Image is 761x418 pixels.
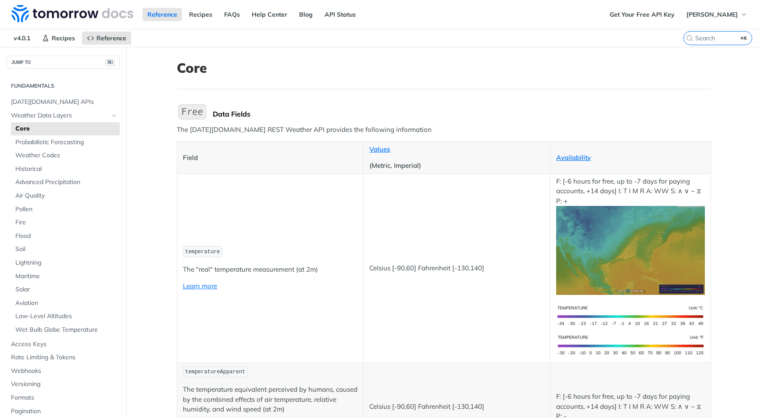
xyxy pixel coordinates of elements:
[143,8,182,21] a: Reference
[682,8,752,21] button: [PERSON_NAME]
[11,297,120,310] a: Aviation
[369,161,544,171] p: (Metric, Imperial)
[7,56,120,69] button: JUMP TO⌘/
[15,165,118,174] span: Historical
[11,230,120,243] a: Flood
[185,369,245,375] span: temperatureApparent
[15,232,118,241] span: Flood
[7,96,120,109] a: [DATE][DOMAIN_NAME] APIs
[11,163,120,176] a: Historical
[294,8,318,21] a: Blog
[11,111,108,120] span: Weather Data Layers
[11,216,120,229] a: Fire
[11,176,120,189] a: Advanced Precipitation
[7,109,120,122] a: Weather Data LayersHide subpages for Weather Data Layers
[11,270,120,283] a: Maritime
[11,149,120,162] a: Weather Codes
[15,138,118,147] span: Probabilistic Forecasting
[739,34,750,43] kbd: ⌘K
[183,385,358,414] p: The temperature equivalent perceived by humans, caused by the combined effects of air temperature...
[177,125,711,135] p: The [DATE][DOMAIN_NAME] REST Weather API provides the following information
[9,32,35,45] span: v4.0.1
[556,153,591,162] a: Availability
[7,391,120,404] a: Formats
[15,178,118,187] span: Advanced Precipitation
[185,249,220,255] span: temperature
[37,32,80,45] a: Recipes
[11,283,120,296] a: Solar
[11,203,120,216] a: Pollen
[177,60,711,76] h1: Core
[7,82,120,90] h2: Fundamentals
[247,8,292,21] a: Help Center
[11,256,120,269] a: Lightning
[11,136,120,149] a: Probabilistic Forecasting
[219,8,245,21] a: FAQs
[11,243,120,256] a: Soil
[15,205,118,214] span: Pollen
[15,272,118,281] span: Maritime
[15,299,118,308] span: Aviation
[52,34,75,42] span: Recipes
[15,218,118,227] span: Fire
[213,110,711,118] div: Data Fields
[183,282,217,290] a: Learn more
[556,177,704,295] p: F: [-6 hours for free, up to -7 days for paying accounts, +14 days] I: T I M R A: WW S: ∧ ∨ ~ ⧖ P: +
[7,405,120,418] a: Pagination
[184,8,217,21] a: Recipes
[15,151,118,160] span: Weather Codes
[15,124,118,133] span: Core
[7,338,120,351] a: Access Keys
[15,326,118,334] span: Wet Bulb Globe Temperature
[11,310,120,323] a: Low-Level Altitudes
[686,35,693,42] svg: Search
[11,393,118,402] span: Formats
[183,153,358,163] p: Field
[11,189,120,202] a: Air Quality
[15,259,118,267] span: Lightning
[556,246,704,254] span: Expand image
[11,5,133,22] img: Tomorrow.io Weather API Docs
[7,378,120,391] a: Versioning
[11,323,120,337] a: Wet Bulb Globe Temperature
[11,380,118,389] span: Versioning
[82,32,131,45] a: Reference
[96,34,126,42] span: Reference
[369,145,390,153] a: Values
[369,263,544,273] p: Celsius [-90,60] Fahrenheit [-130,140]
[7,365,120,378] a: Webhooks
[686,11,738,18] span: [PERSON_NAME]
[15,285,118,294] span: Solar
[183,265,358,275] p: The "real" temperature measurement (at 2m)
[7,351,120,364] a: Rate Limiting & Tokens
[11,407,118,416] span: Pagination
[11,122,120,135] a: Core
[15,312,118,321] span: Low-Level Altitudes
[369,402,544,412] p: Celsius [-90,60] Fahrenheit [-130,140]
[320,8,361,21] a: API Status
[15,191,118,200] span: Air Quality
[11,367,118,375] span: Webhooks
[556,311,704,319] span: Expand image
[11,353,118,362] span: Rate Limiting & Tokens
[11,340,118,349] span: Access Keys
[105,59,115,66] span: ⌘/
[111,112,118,119] button: Hide subpages for Weather Data Layers
[556,340,704,349] span: Expand image
[11,98,118,106] span: [DATE][DOMAIN_NAME] APIs
[15,245,118,254] span: Soil
[605,8,679,21] a: Get Your Free API Key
